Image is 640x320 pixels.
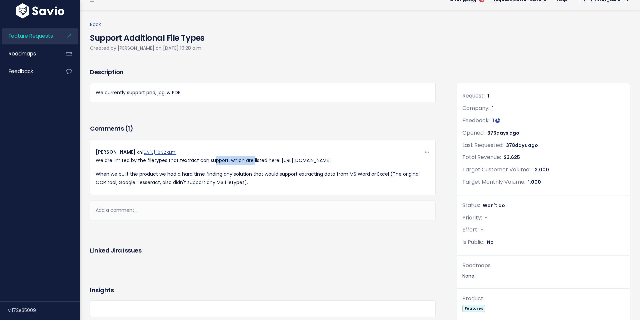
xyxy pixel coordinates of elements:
span: Opened: [462,129,485,137]
span: Company: [462,104,489,112]
span: 12,000 [533,166,549,173]
h3: Insights [90,286,114,295]
span: 1,000 [528,179,541,185]
span: Priority: [462,214,482,221]
img: logo-white.9d6f32f41409.svg [14,3,66,18]
span: - [485,214,487,221]
h3: Description [90,67,436,77]
div: v.172e35009 [8,302,80,319]
span: 1 [492,117,494,124]
span: 1 [128,124,130,133]
div: Add a comment... [90,200,436,220]
span: Feedback [9,68,33,75]
h3: Comments ( ) [90,124,436,133]
a: Feature Requests [2,28,55,44]
span: Feature Requests [9,32,53,39]
span: Effort: [462,226,478,233]
a: Feedback [2,64,55,79]
p: We currently support pnd, jpg, & PDF. [96,89,430,97]
span: Created by [PERSON_NAME] on [DATE] 10:28 a.m. [90,45,202,51]
span: Won't do [483,202,505,209]
span: Feedback: [462,117,490,124]
span: [PERSON_NAME] [96,149,136,155]
span: Last Requested: [462,141,503,149]
a: 1 [492,117,500,124]
a: Roadmaps [2,46,55,61]
span: Request: [462,92,485,100]
span: 376 [487,130,519,136]
span: 23,625 [504,154,520,161]
span: days ago [515,142,538,149]
span: No [487,239,494,246]
span: Roadmaps [9,50,36,57]
span: Status: [462,201,480,209]
span: Target Customer Volume: [462,166,530,173]
span: 378 [506,142,538,149]
span: Is Public: [462,238,484,246]
span: 1 [492,105,494,112]
a: [DATE] 10:32 a.m. [142,150,176,155]
h4: Support Additional File Types [90,29,205,44]
div: Roadmaps [462,261,624,271]
h3: Linked Jira issues [90,246,141,255]
span: - [481,226,484,233]
span: on [137,150,176,155]
a: Back [90,21,101,28]
p: When we built the product we had a hard time finding any solution that would support extracting d... [96,170,430,187]
span: Target Monthly Volume: [462,178,525,186]
span: 1 [487,93,489,99]
p: We are limited by the filetypes that textract can support, which are listed here: [URL][DOMAIN_NAME] [96,156,430,165]
span: days ago [496,130,519,136]
span: Features [462,305,485,312]
div: None. [462,272,624,280]
span: Total Revenue: [462,153,501,161]
div: Product [462,294,624,304]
